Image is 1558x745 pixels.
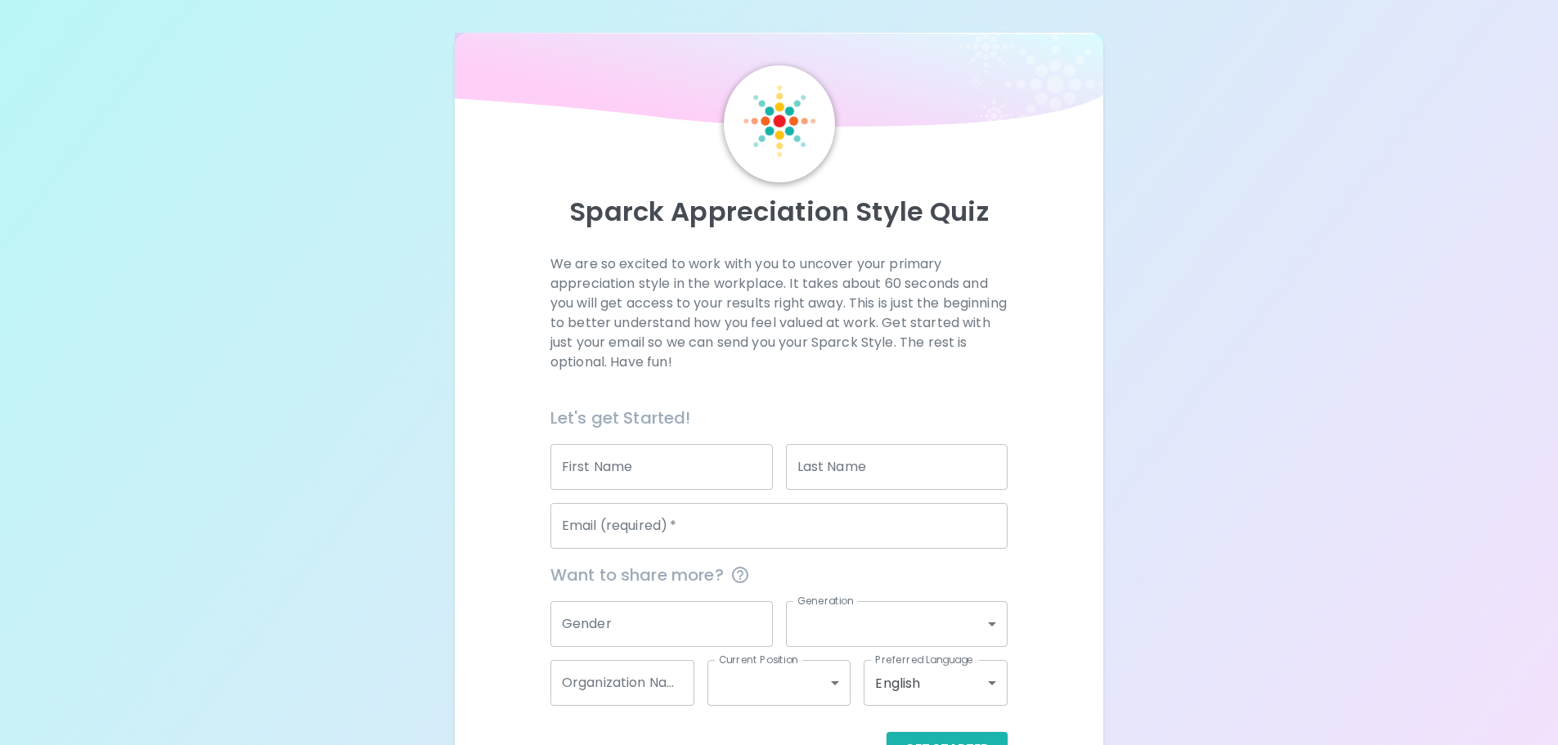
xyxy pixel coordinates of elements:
[550,562,1008,588] span: Want to share more?
[864,660,1008,706] div: English
[474,195,1084,228] p: Sparck Appreciation Style Quiz
[730,565,750,585] svg: This information is completely confidential and only used for aggregated appreciation studies at ...
[875,653,973,666] label: Preferred Language
[550,254,1008,372] p: We are so excited to work with you to uncover your primary appreciation style in the workplace. I...
[550,405,1008,431] h6: Let's get Started!
[743,85,815,157] img: Sparck Logo
[455,33,1104,135] img: wave
[719,653,798,666] label: Current Position
[797,594,854,608] label: Generation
